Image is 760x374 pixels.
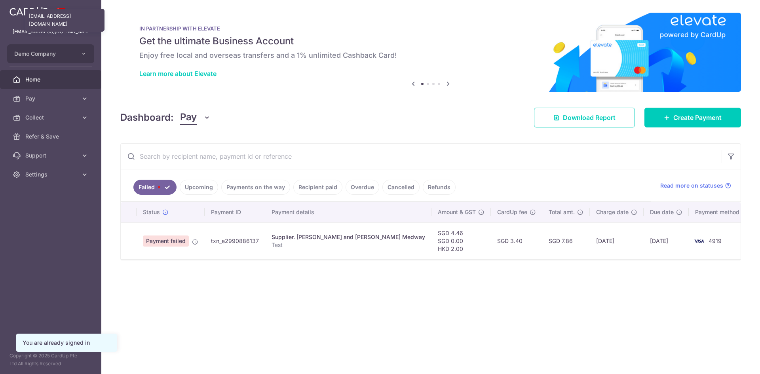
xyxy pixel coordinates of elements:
[596,208,629,216] span: Charge date
[139,25,722,32] p: IN PARTNERSHIP WITH ELEVATE
[491,222,542,259] td: SGD 3.40
[143,235,189,247] span: Payment failed
[205,202,265,222] th: Payment ID
[673,113,722,122] span: Create Payment
[14,50,73,58] span: Demo Company
[25,133,78,140] span: Refer & Save
[13,28,89,36] p: [EMAIL_ADDRESS][DOMAIN_NAME]
[25,114,78,122] span: Collect
[7,44,94,63] button: Demo Company
[549,208,575,216] span: Total amt.
[180,110,211,125] button: Pay
[431,222,491,259] td: SGD 4.46 SGD 0.00 HKD 2.00
[497,208,527,216] span: CardUp fee
[382,180,420,195] a: Cancelled
[438,208,476,216] span: Amount & GST
[139,35,722,47] h5: Get the ultimate Business Account
[25,95,78,103] span: Pay
[265,202,431,222] th: Payment details
[120,13,741,92] img: Renovation banner
[23,339,110,347] div: You are already signed in
[709,350,752,370] iframe: Opens a widget where you can find more information
[25,76,78,84] span: Home
[143,208,160,216] span: Status
[121,144,722,169] input: Search by recipient name, payment id or reference
[293,180,342,195] a: Recipient paid
[542,222,590,259] td: SGD 7.86
[660,182,723,190] span: Read more on statuses
[650,208,674,216] span: Due date
[660,182,731,190] a: Read more on statuses
[534,108,635,127] a: Download Report
[563,113,616,122] span: Download Report
[423,180,456,195] a: Refunds
[120,110,174,125] h4: Dashboard:
[691,236,707,246] img: Bank Card
[689,202,746,222] th: Payment method
[709,237,722,244] span: 4919
[272,241,425,249] p: Test
[133,180,177,195] a: Failed
[25,152,78,159] span: Support
[221,180,290,195] a: Payments on the way
[180,110,197,125] span: Pay
[644,222,689,259] td: [DATE]
[346,180,379,195] a: Overdue
[25,171,78,178] span: Settings
[205,222,265,259] td: txn_e2990886137
[590,222,644,259] td: [DATE]
[139,51,722,60] h6: Enjoy free local and overseas transfers and a 1% unlimited Cashback Card!
[272,233,425,241] div: Supplier. [PERSON_NAME] and [PERSON_NAME] Medway
[644,108,741,127] a: Create Payment
[139,70,217,78] a: Learn more about Elevate
[9,6,48,16] img: CardUp
[25,9,104,32] div: [EMAIL_ADDRESS][DOMAIN_NAME]
[180,180,218,195] a: Upcoming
